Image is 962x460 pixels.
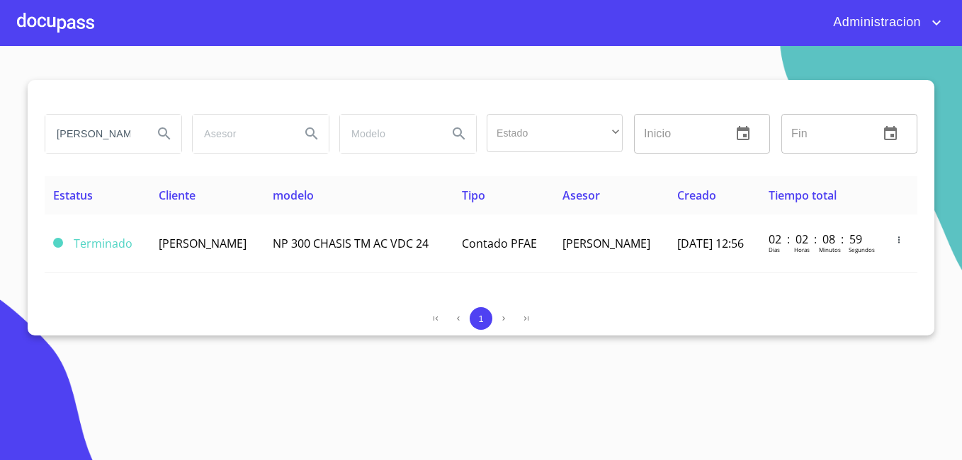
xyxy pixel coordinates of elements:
[849,246,875,253] p: Segundos
[677,236,744,251] span: [DATE] 12:56
[462,188,485,203] span: Tipo
[462,236,537,251] span: Contado PFAE
[487,114,623,152] div: ​
[822,11,928,34] span: Administracion
[470,307,492,330] button: 1
[53,188,93,203] span: Estatus
[769,246,780,253] p: Dias
[45,115,142,153] input: search
[478,314,483,324] span: 1
[295,117,329,151] button: Search
[794,246,810,253] p: Horas
[562,236,650,251] span: [PERSON_NAME]
[677,188,716,203] span: Creado
[340,115,436,153] input: search
[74,236,132,251] span: Terminado
[159,188,196,203] span: Cliente
[53,238,63,248] span: Terminado
[769,231,864,247] p: 02 : 02 : 08 : 59
[273,188,314,203] span: modelo
[769,188,837,203] span: Tiempo total
[442,117,476,151] button: Search
[159,236,247,251] span: [PERSON_NAME]
[193,115,289,153] input: search
[819,246,841,253] p: Minutos
[822,11,945,34] button: account of current user
[273,236,429,251] span: NP 300 CHASIS TM AC VDC 24
[147,117,181,151] button: Search
[562,188,600,203] span: Asesor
